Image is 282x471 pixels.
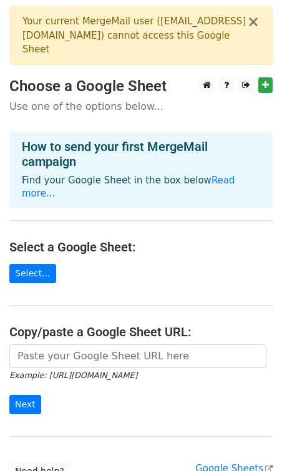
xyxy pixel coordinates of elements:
[9,395,41,414] input: Next
[9,371,137,380] small: Example: [URL][DOMAIN_NAME]
[9,240,273,255] h4: Select a Google Sheet:
[9,100,273,113] p: Use one of the options below...
[22,174,260,200] p: Find your Google Sheet in the box below
[22,175,235,199] a: Read more...
[9,264,56,283] a: Select...
[22,139,260,169] h4: How to send your first MergeMail campaign
[9,324,273,339] h4: Copy/paste a Google Sheet URL:
[22,14,247,57] div: Your current MergeMail user ( [EMAIL_ADDRESS][DOMAIN_NAME] ) cannot access this Google Sheet
[9,77,273,95] h3: Choose a Google Sheet
[9,344,266,368] input: Paste your Google Sheet URL here
[247,14,260,29] button: ×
